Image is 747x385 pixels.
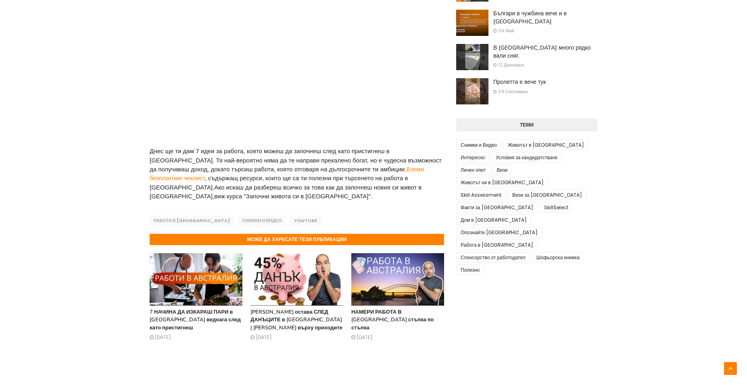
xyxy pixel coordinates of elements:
[456,44,488,70] img: В Западна Австралия много рядко вали сняг.
[503,139,588,150] a: Животът в [GEOGRAPHIC_DATA]
[456,78,488,104] img: Пролетта е вече тук
[150,148,443,191] span: Днес ще ти дам 7 идеи за работа, която можеш да започнеш след като пристигнеш в [GEOGRAPHIC_DATA]...
[250,308,342,331] a: [PERSON_NAME] остава СЛЕД ДАНЪЦИТЕ в [GEOGRAPHIC_DATA] | [PERSON_NAME] върху приходите
[351,334,373,341] span: [DATE]
[491,152,562,162] a: Условия за кандидатстване
[540,202,573,212] a: SkillSelect
[456,214,531,225] a: Дом в [GEOGRAPHIC_DATA]
[493,27,514,34] span: 09 май
[456,252,530,262] a: Спонсорство от работодател
[493,62,524,69] span: 12 декември
[456,152,489,162] a: Интересно
[492,164,512,175] a: Визи
[456,264,484,275] a: Полезно
[456,164,490,175] a: Личен опит
[456,189,506,200] a: Skill Assessment
[150,308,241,331] a: 7 НАЧИНА ДА ИЗКАРАШ ПАРИ в [GEOGRAPHIC_DATA] веднага след като пристигнеш
[493,10,597,25] a: Българи в чужбина вече и в [GEOGRAPHIC_DATA]
[493,88,528,95] span: 24 септември
[456,227,542,237] a: Опознайте [GEOGRAPHIC_DATA]
[150,215,234,226] a: Работа в [GEOGRAPHIC_DATA]
[238,215,286,226] a: Снимки и Видео
[724,362,737,375] div: Back to Top
[532,252,584,262] a: Шофьорска книжка
[150,334,171,341] span: [DATE]
[456,202,538,212] a: Факти за [GEOGRAPHIC_DATA]
[456,139,501,150] a: Снимки и Видео
[290,215,321,226] a: YouTube
[351,308,434,331] a: НАМЕРИ РАБОТА В [GEOGRAPHIC_DATA] стъпка по стъпка
[456,177,548,187] a: Животът ни в [GEOGRAPHIC_DATA]
[456,239,538,250] a: Работа в [GEOGRAPHIC_DATA]
[508,189,586,200] a: Визи за [GEOGRAPHIC_DATA]
[456,119,597,131] h3: Теми
[250,334,272,341] span: [DATE]
[150,234,444,245] h3: Може да харесате тези публикации
[493,44,597,60] a: В [GEOGRAPHIC_DATA] много рядко вали сняг.
[493,78,597,86] a: Пролетта е вече тук
[150,184,423,200] span: Ако искаш да разбереш всичко за това как да започнеш новия си живот в [GEOGRAPHIC_DATA], .
[214,193,371,200] a: виж курса "Започни живота си в [GEOGRAPHIC_DATA]"
[456,10,488,36] img: Българи в чужбина вече и в Пейтрион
